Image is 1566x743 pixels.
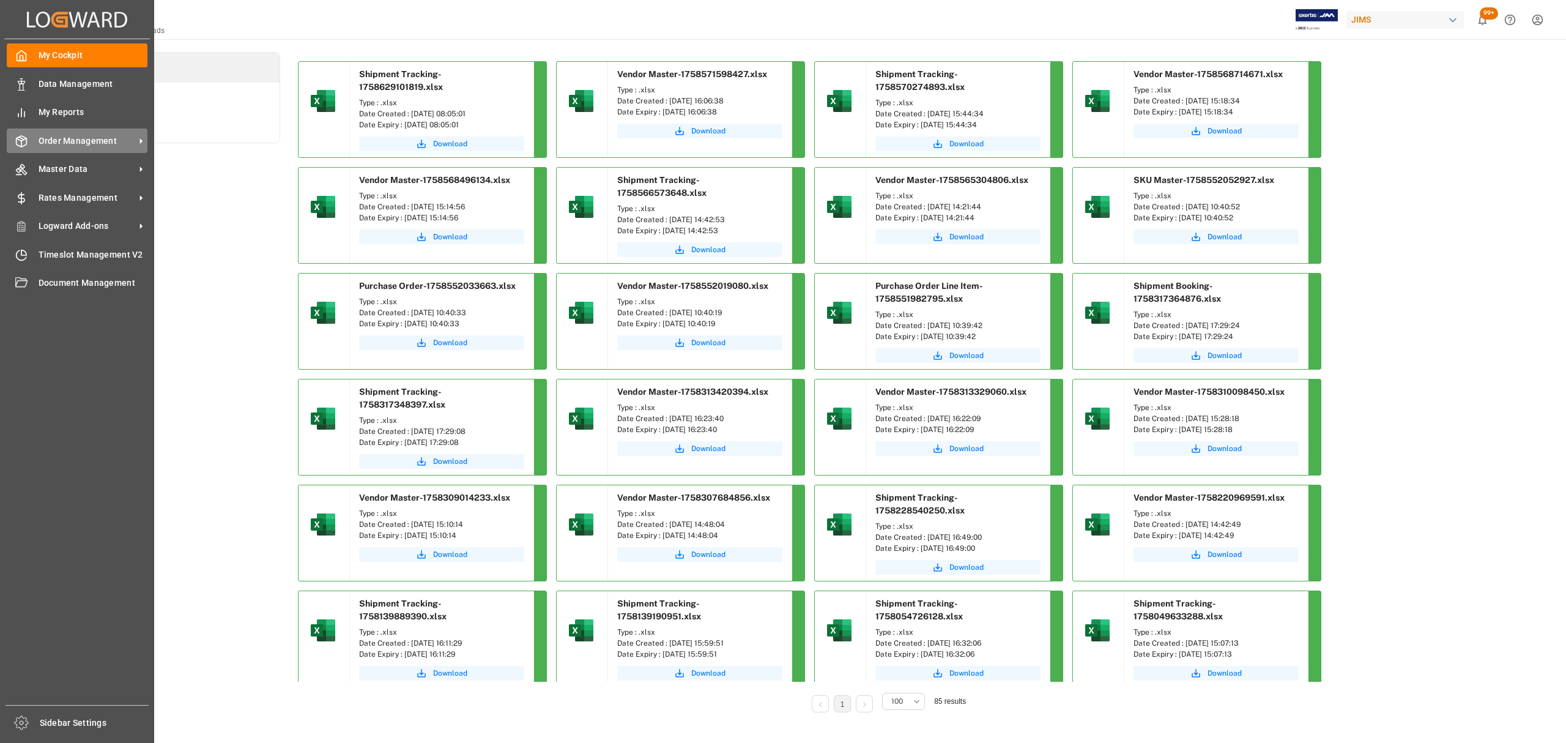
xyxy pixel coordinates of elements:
button: Download [617,441,782,456]
span: Vendor Master-1758309014233.xlsx [359,493,510,502]
button: Download [617,335,782,350]
div: Date Expiry : [DATE] 14:42:53 [617,225,782,236]
div: Date Expiry : [DATE] 15:59:51 [617,649,782,660]
img: microsoft-excel-2019--v1.png [308,298,338,327]
div: Type : .xlsx [359,627,524,638]
span: Download [1208,549,1242,560]
div: Type : .xlsx [1134,309,1299,320]
a: 1 [841,700,845,709]
img: microsoft-excel-2019--v1.png [1083,298,1112,327]
span: Vendor Master-1758571598427.xlsx [617,69,767,79]
img: microsoft-excel-2019--v1.png [825,510,854,539]
button: Download [359,666,524,681]
span: Purchase Order-1758552033663.xlsx [359,281,516,291]
a: Timeslot Management V2 [7,242,147,266]
a: Download [359,547,524,562]
div: Date Expiry : [DATE] 14:21:44 [875,212,1041,223]
button: Download [875,441,1041,456]
div: Date Created : [DATE] 10:40:19 [617,307,782,318]
button: Download [359,230,524,244]
a: Downloads [56,53,280,83]
button: Download [1134,441,1299,456]
button: Download [875,348,1041,363]
span: 100 [891,696,903,707]
div: Date Expiry : [DATE] 16:06:38 [617,106,782,118]
span: Timeslot Management V2 [39,248,148,261]
div: Type : .xlsx [875,190,1041,201]
div: Date Created : [DATE] 14:42:53 [617,214,782,225]
div: Date Expiry : [DATE] 16:22:09 [875,424,1041,435]
span: Shipment Booking-1758317364876.xlsx [1134,281,1221,304]
img: microsoft-excel-2019--v1.png [825,616,854,645]
div: Date Expiry : [DATE] 15:28:18 [1134,424,1299,435]
div: Type : .xlsx [359,97,524,108]
a: Tasks [56,83,280,113]
img: microsoft-excel-2019--v1.png [308,616,338,645]
span: Sidebar Settings [40,717,149,730]
span: Download [691,443,725,454]
div: Type : .xlsx [1134,190,1299,201]
div: Type : .xlsx [875,97,1041,108]
span: Download [433,456,467,467]
span: 99+ [1480,7,1498,20]
span: My Reports [39,106,148,119]
div: Date Created : [DATE] 14:21:44 [875,201,1041,212]
img: microsoft-excel-2019--v1.png [566,616,596,645]
div: Date Expiry : [DATE] 10:40:52 [1134,212,1299,223]
span: Download [433,231,467,242]
div: Date Created : [DATE] 14:42:49 [1134,519,1299,530]
div: Type : .xlsx [1134,402,1299,413]
span: Order Management [39,135,135,147]
a: Download [617,666,782,681]
span: My Cockpit [39,49,148,62]
img: microsoft-excel-2019--v1.png [308,510,338,539]
span: Download [1208,231,1242,242]
a: Download [359,454,524,469]
span: Shipment Tracking-1758317348397.xlsx [359,387,445,409]
span: Download [691,549,725,560]
div: Type : .xlsx [875,521,1041,532]
button: Download [359,136,524,151]
div: JIMS [1346,11,1464,29]
span: Download [1208,350,1242,361]
li: Activity [56,113,280,143]
span: Vendor Master-1758307684856.xlsx [617,493,770,502]
button: Download [617,242,782,257]
div: Date Created : [DATE] 10:40:33 [359,307,524,318]
button: Download [875,136,1041,151]
div: Date Created : [DATE] 15:14:56 [359,201,524,212]
span: Download [433,138,467,149]
img: microsoft-excel-2019--v1.png [566,192,596,222]
div: Date Created : [DATE] 17:29:24 [1134,320,1299,331]
button: Download [1134,348,1299,363]
a: Download [1134,124,1299,138]
div: Date Expiry : [DATE] 08:05:01 [359,119,524,130]
a: My Cockpit [7,43,147,67]
div: Type : .xlsx [359,508,524,519]
img: microsoft-excel-2019--v1.png [308,192,338,222]
span: Vendor Master-1758565304806.xlsx [875,175,1028,185]
div: Date Created : [DATE] 16:49:00 [875,532,1041,543]
img: microsoft-excel-2019--v1.png [566,510,596,539]
button: Download [875,666,1041,681]
span: Download [433,549,467,560]
img: microsoft-excel-2019--v1.png [308,404,338,433]
button: Download [1134,230,1299,244]
span: Download [949,668,984,679]
a: Data Management [7,72,147,95]
span: Data Management [39,78,148,91]
img: microsoft-excel-2019--v1.png [1083,192,1112,222]
span: Download [949,350,984,361]
img: microsoft-excel-2019--v1.png [1083,616,1112,645]
img: Exertis%20JAM%20-%20Email%20Logo.jpg_1722504956.jpg [1296,9,1338,31]
div: Type : .xlsx [617,84,782,95]
img: microsoft-excel-2019--v1.png [566,298,596,327]
button: JIMS [1346,8,1469,31]
span: Download [949,562,984,573]
div: Date Expiry : [DATE] 14:42:49 [1134,530,1299,541]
